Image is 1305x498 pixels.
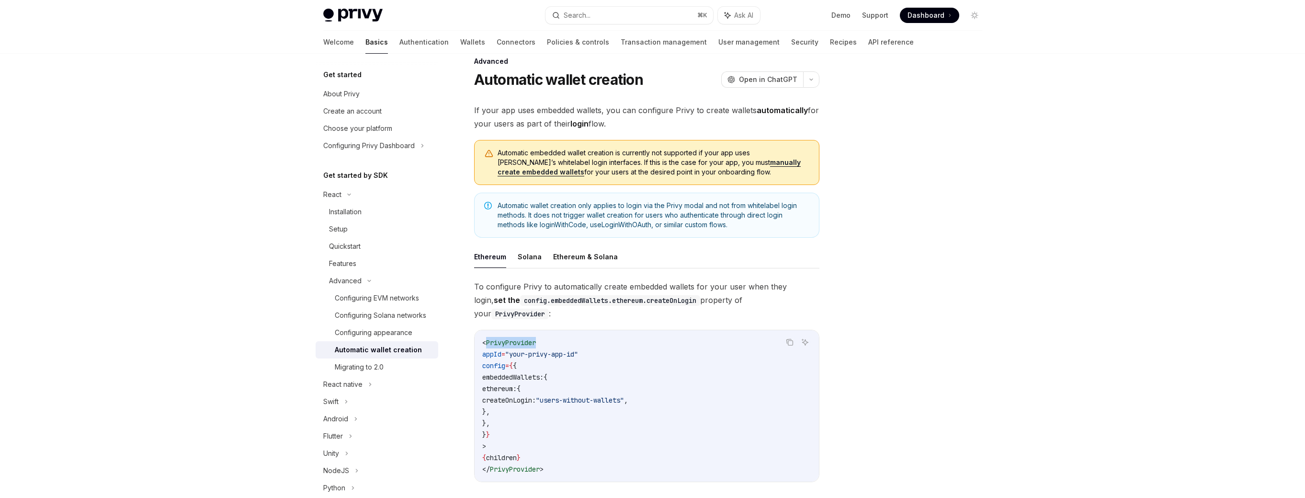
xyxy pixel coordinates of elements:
span: { [509,361,513,370]
a: Quickstart [316,238,438,255]
a: Support [862,11,888,20]
span: ethereum: [482,384,517,393]
h5: Get started [323,69,362,81]
span: Automatic wallet creation only applies to login via the Privy modal and not from whitelabel login... [498,201,809,230]
span: createOnLogin: [482,396,536,405]
span: appId [482,350,501,359]
h1: Automatic wallet creation [474,71,643,88]
a: Features [316,255,438,272]
a: Migrating to 2.0 [316,359,438,376]
button: Ask AI [718,7,760,24]
div: Automatic wallet creation [335,344,422,356]
span: Ask AI [734,11,753,20]
span: > [540,465,544,474]
div: React native [323,379,363,390]
a: Configuring Solana networks [316,307,438,324]
a: Installation [316,203,438,220]
span: Automatic embedded wallet creation is currently not supported if your app uses [PERSON_NAME]’s wh... [498,148,809,177]
strong: login [570,119,589,128]
strong: set the [494,295,700,305]
span: { [517,384,521,393]
a: Basics [365,31,388,54]
button: Solana [518,245,542,268]
span: Dashboard [908,11,944,20]
strong: automatically [757,105,808,115]
span: = [505,361,509,370]
span: config [482,361,505,370]
a: Setup [316,220,438,238]
span: To configure Privy to automatically create embedded wallets for your user when they login, proper... [474,280,819,320]
div: Swift [323,396,339,407]
a: Authentication [399,31,449,54]
a: User management [718,31,780,54]
button: Open in ChatGPT [721,71,803,88]
button: Toggle dark mode [967,8,982,23]
a: Transaction management [621,31,707,54]
a: API reference [868,31,914,54]
div: Configuring EVM networks [335,292,419,304]
span: }, [482,407,490,416]
div: Configuring Privy Dashboard [323,140,415,151]
div: React [323,189,341,200]
span: , [624,396,628,405]
div: About Privy [323,88,360,100]
a: Policies & controls [547,31,609,54]
span: } [482,430,486,439]
div: NodeJS [323,465,349,476]
span: { [513,361,517,370]
svg: Warning [484,149,494,159]
div: Advanced [474,57,819,66]
span: "users-without-wallets" [536,396,624,405]
button: Ethereum [474,245,506,268]
div: Installation [329,206,362,218]
a: Security [791,31,818,54]
a: Demo [831,11,851,20]
span: }, [482,419,490,428]
a: Connectors [497,31,535,54]
div: Quickstart [329,241,361,252]
span: If your app uses embedded wallets, you can configure Privy to create wallets for your users as pa... [474,104,819,130]
span: > [482,442,486,451]
a: About Privy [316,85,438,103]
span: PrivyProvider [486,338,536,347]
a: Recipes [830,31,857,54]
a: Dashboard [900,8,959,23]
span: < [482,338,486,347]
span: </ [482,465,490,474]
span: } [486,430,490,439]
a: Create an account [316,103,438,120]
code: PrivyProvider [491,309,549,319]
span: { [544,373,547,382]
div: Choose your platform [323,123,392,134]
a: Welcome [323,31,354,54]
div: Advanced [329,275,362,287]
span: Open in ChatGPT [739,75,797,84]
span: ⌘ K [697,12,707,19]
code: config.embeddedWallets.ethereum.createOnLogin [520,295,700,306]
button: Search...⌘K [545,7,713,24]
div: Migrating to 2.0 [335,361,384,373]
div: Features [329,258,356,269]
div: Create an account [323,105,382,117]
div: Android [323,413,348,425]
a: Choose your platform [316,120,438,137]
span: embeddedWallets: [482,373,544,382]
a: Wallets [460,31,485,54]
svg: Note [484,202,492,209]
div: Search... [564,10,590,21]
div: Unity [323,448,339,459]
h5: Get started by SDK [323,170,388,181]
a: Configuring appearance [316,324,438,341]
div: Configuring appearance [335,327,412,338]
div: Python [323,482,345,494]
div: Flutter [323,430,343,442]
span: { [482,453,486,462]
span: "your-privy-app-id" [505,350,578,359]
button: Copy the contents from the code block [783,336,796,348]
span: = [501,350,505,359]
button: Ask AI [799,336,811,348]
span: } [517,453,521,462]
img: light logo [323,9,383,22]
button: Ethereum & Solana [553,245,618,268]
div: Setup [329,223,348,235]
